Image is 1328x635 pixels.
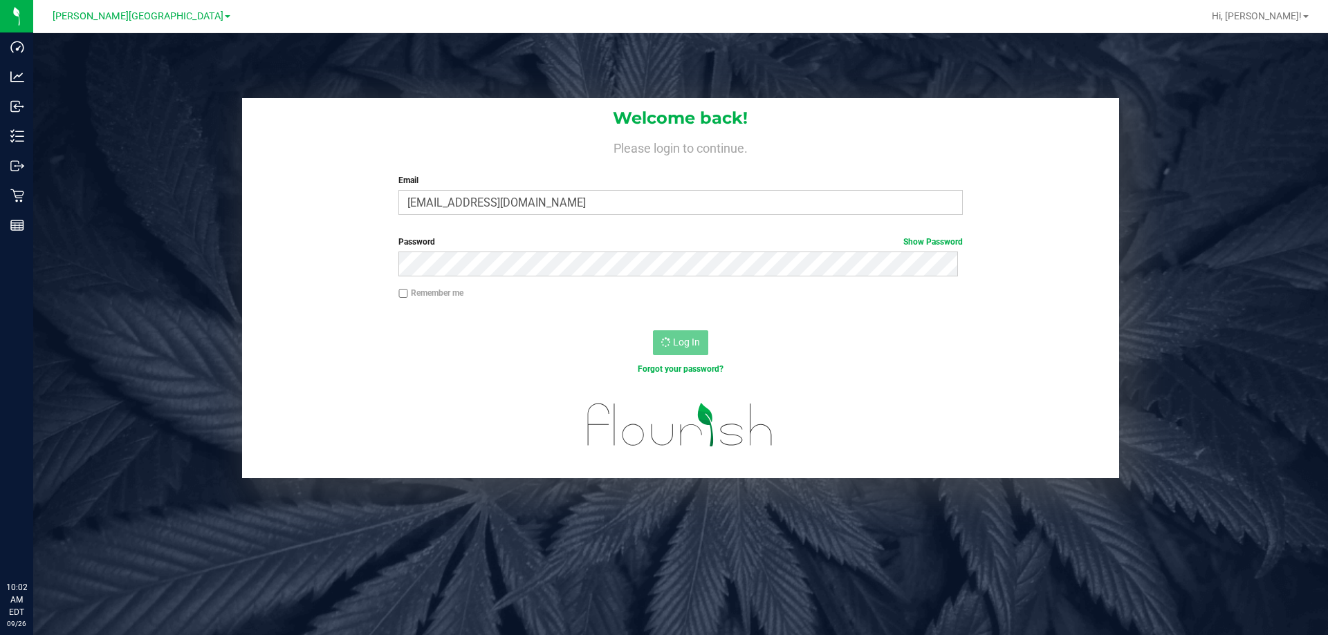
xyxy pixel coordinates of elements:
[398,287,463,299] label: Remember me
[10,189,24,202] inline-svg: Retail
[398,174,962,187] label: Email
[398,237,435,247] span: Password
[53,10,223,22] span: [PERSON_NAME][GEOGRAPHIC_DATA]
[903,237,963,247] a: Show Password
[1212,10,1302,21] span: Hi, [PERSON_NAME]!
[638,364,723,374] a: Forgot your password?
[10,129,24,143] inline-svg: Inventory
[673,337,700,348] span: Log In
[242,138,1119,155] h4: Please login to continue.
[10,218,24,232] inline-svg: Reports
[10,99,24,113] inline-svg: Inbound
[398,289,408,298] input: Remember me
[10,40,24,54] inline-svg: Dashboard
[6,618,27,629] p: 09/26
[653,330,708,355] button: Log In
[6,581,27,618] p: 10:02 AM EDT
[10,70,24,84] inline-svg: Analytics
[10,159,24,173] inline-svg: Outbound
[242,109,1119,127] h1: Welcome back!
[571,390,790,460] img: flourish_logo.svg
